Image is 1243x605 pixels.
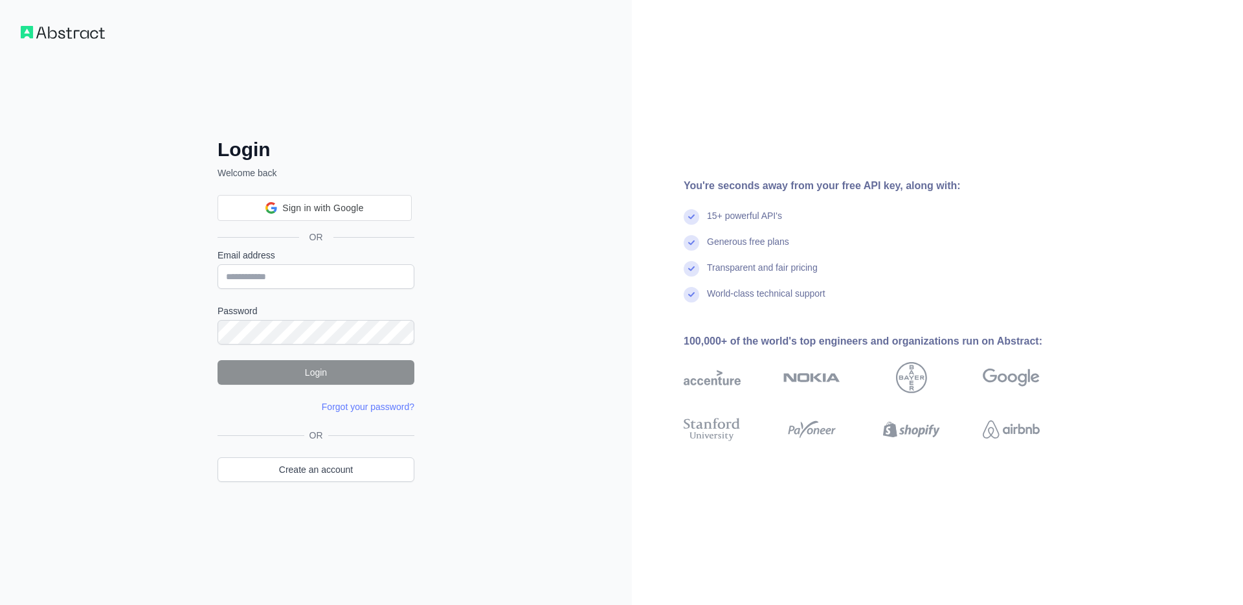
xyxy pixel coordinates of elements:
[684,261,699,277] img: check mark
[707,209,782,235] div: 15+ powerful API's
[684,415,741,444] img: stanford university
[707,261,818,287] div: Transparent and fair pricing
[707,235,789,261] div: Generous free plans
[218,304,414,317] label: Password
[684,209,699,225] img: check mark
[218,249,414,262] label: Email address
[218,360,414,385] button: Login
[707,287,825,313] div: World-class technical support
[684,334,1081,349] div: 100,000+ of the world's top engineers and organizations run on Abstract:
[282,201,363,215] span: Sign in with Google
[896,362,927,393] img: bayer
[21,26,105,39] img: Workflow
[218,195,412,221] div: Sign in with Google
[684,287,699,302] img: check mark
[983,415,1040,444] img: airbnb
[218,166,414,179] p: Welcome back
[684,235,699,251] img: check mark
[218,138,414,161] h2: Login
[299,231,333,244] span: OR
[218,457,414,482] a: Create an account
[783,415,840,444] img: payoneer
[684,362,741,393] img: accenture
[684,178,1081,194] div: You're seconds away from your free API key, along with:
[983,362,1040,393] img: google
[783,362,840,393] img: nokia
[883,415,940,444] img: shopify
[322,402,414,412] a: Forgot your password?
[304,429,328,442] span: OR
